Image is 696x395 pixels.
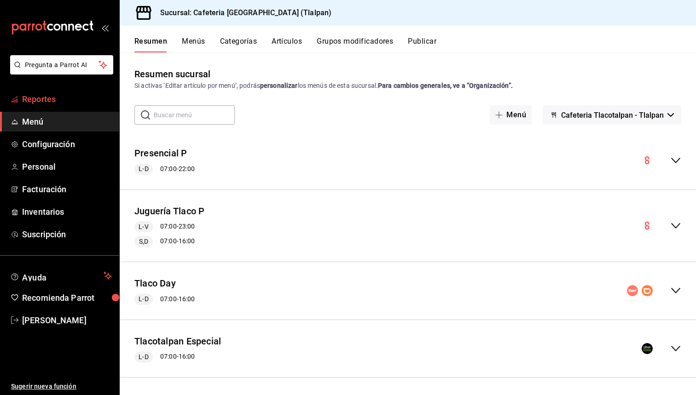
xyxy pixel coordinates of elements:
[22,292,112,304] span: Recomienda Parrot
[11,382,112,391] span: Sugerir nueva función
[22,314,112,326] span: [PERSON_NAME]
[490,105,532,125] button: Menú
[22,228,112,240] span: Suscripción
[134,277,176,290] button: Tlaco Day
[135,294,152,304] span: L-D
[135,352,152,362] span: L-D
[135,237,152,246] span: S,D
[6,67,113,76] a: Pregunta a Parrot AI
[260,82,298,89] strong: personalizar
[272,37,302,52] button: Artículos
[135,222,152,232] span: L-V
[134,335,221,348] button: Tlacotalpan Especial
[120,269,696,312] div: collapse-menu-row
[153,7,331,18] h3: Sucursal: Cafeteria [GEOGRAPHIC_DATA] (Tlalpan)
[317,37,393,52] button: Grupos modificadores
[134,81,681,91] div: Si activas ‘Editar artículo por menú’, podrás los menús de esta sucursal.
[10,55,113,74] button: Pregunta a Parrot AI
[101,24,109,31] button: open_drawer_menu
[25,60,99,70] span: Pregunta a Parrot AI
[154,106,235,124] input: Buscar menú
[134,221,204,232] div: 07:00 - 23:00
[120,139,696,182] div: collapse-menu-row
[22,206,112,218] span: Inventarios
[22,270,100,281] span: Ayuda
[134,236,204,247] div: 07:00 - 16:00
[120,197,696,255] div: collapse-menu-row
[561,111,664,120] span: Cafeteria Tlacotalpan - Tlalpan
[134,37,696,52] div: navigation tabs
[134,205,204,218] button: Juguería Tlaco P
[135,164,152,174] span: L-D
[134,351,221,362] div: 07:00 - 16:00
[543,105,681,125] button: Cafeteria Tlacotalpan - Tlalpan
[134,164,195,175] div: 07:00 - 22:00
[22,138,112,150] span: Configuración
[134,37,167,52] button: Resumen
[220,37,257,52] button: Categorías
[22,93,112,105] span: Reportes
[22,183,112,195] span: Facturación
[134,67,210,81] div: Resumen sucursal
[120,327,696,370] div: collapse-menu-row
[22,160,112,173] span: Personal
[182,37,205,52] button: Menús
[22,115,112,128] span: Menú
[378,82,513,89] strong: Para cambios generales, ve a “Organización”.
[134,147,187,160] button: Presencial P
[408,37,436,52] button: Publicar
[134,294,195,305] div: 07:00 - 16:00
